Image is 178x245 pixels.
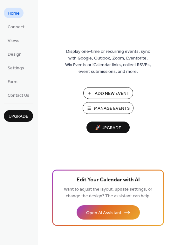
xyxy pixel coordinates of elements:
[4,110,33,122] button: Upgrade
[65,48,151,75] span: Display one-time or recurring events, sync with Google, Outlook, Zoom, Eventbrite, Wix Events or ...
[83,87,133,99] button: Add New Event
[77,176,140,185] span: Edit Your Calendar with AI
[8,92,29,99] span: Contact Us
[8,51,22,58] span: Design
[77,205,140,220] button: Open AI Assistant
[4,49,25,59] a: Design
[8,65,24,72] span: Settings
[64,185,152,200] span: Want to adjust the layout, update settings, or change the design? The assistant can help.
[90,124,126,132] span: 🚀 Upgrade
[4,62,28,73] a: Settings
[8,38,19,44] span: Views
[4,21,28,32] a: Connect
[8,10,20,17] span: Home
[95,90,129,97] span: Add New Event
[4,35,23,45] a: Views
[8,24,24,31] span: Connect
[86,210,121,216] span: Open AI Assistant
[94,105,130,112] span: Manage Events
[8,79,17,85] span: Form
[4,90,33,100] a: Contact Us
[4,76,21,87] a: Form
[9,113,28,120] span: Upgrade
[4,8,24,18] a: Home
[86,122,130,133] button: 🚀 Upgrade
[83,102,133,114] button: Manage Events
